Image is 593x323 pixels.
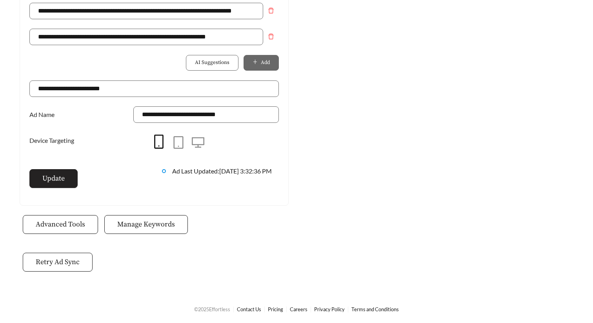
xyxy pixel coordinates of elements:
span: delete [264,33,278,40]
span: delete [264,7,278,14]
span: AI Suggestions [195,59,229,67]
span: © 2025 Effortless [194,306,230,312]
a: Terms and Conditions [351,306,399,312]
span: Retry Ad Sync [36,257,80,267]
div: Ad Last Updated: [DATE] 3:32:36 PM [172,166,279,185]
a: Pricing [268,306,283,312]
span: desktop [192,136,204,149]
span: tablet [172,136,185,149]
input: Website [29,80,279,97]
span: Update [42,173,65,184]
span: Manage Keywords [117,219,175,230]
a: Contact Us [237,306,261,312]
button: Manage Keywords [104,215,188,234]
span: Advanced Tools [36,219,85,230]
button: Update [29,169,78,188]
label: Device Targeting [29,132,78,149]
button: mobile [149,132,169,152]
button: desktop [188,133,208,153]
button: AI Suggestions [186,55,238,71]
a: Privacy Policy [314,306,345,312]
label: Ad Name [29,106,58,123]
button: Retry Ad Sync [23,253,93,272]
input: Ad Name [133,106,279,123]
button: Remove field [263,29,279,44]
span: mobile [152,135,166,149]
a: Careers [290,306,307,312]
button: Advanced Tools [23,215,98,234]
button: Remove field [263,3,279,18]
button: plusAdd [244,55,279,71]
button: tablet [169,133,188,153]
